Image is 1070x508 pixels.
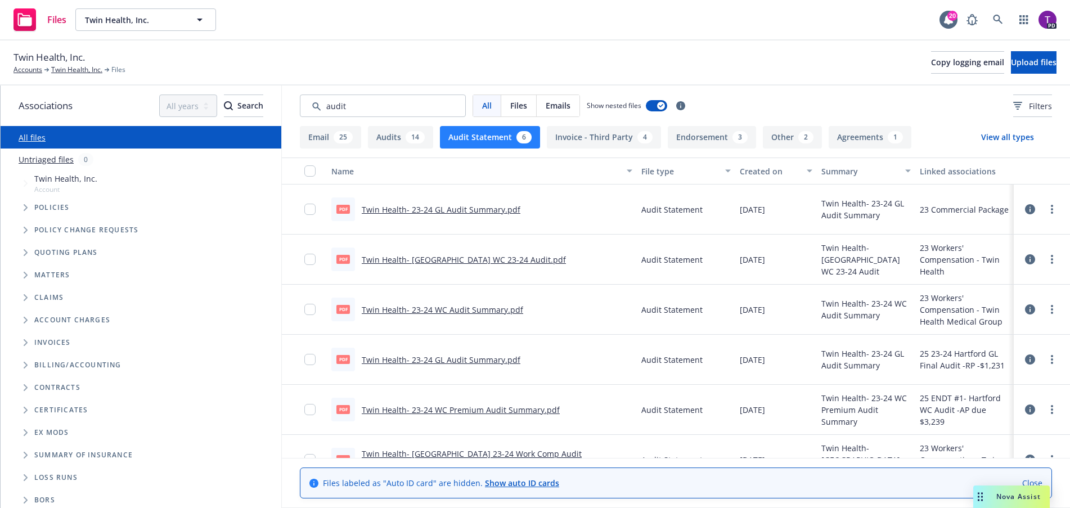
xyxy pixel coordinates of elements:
[546,100,570,111] span: Emails
[323,477,559,489] span: Files labeled as "Auto ID card" are hidden.
[821,392,911,428] span: Twin Health- 23-24 WC Premium Audit Summary
[947,11,957,21] div: 20
[920,204,1009,215] div: 23 Commercial Package
[224,95,263,116] div: Search
[1022,477,1042,489] a: Close
[915,158,1014,185] button: Linked associations
[34,204,70,211] span: Policies
[9,4,71,35] a: Files
[368,126,433,149] button: Audits
[336,355,350,363] span: pdf
[963,126,1052,149] button: View all types
[14,65,42,75] a: Accounts
[1045,303,1059,316] a: more
[1013,95,1052,117] button: Filters
[1045,353,1059,366] a: more
[931,57,1004,68] span: Copy logging email
[1045,203,1059,216] a: more
[336,305,350,313] span: pdf
[1045,253,1059,266] a: more
[1045,403,1059,416] a: more
[19,132,46,143] a: All files
[1,170,281,354] div: Tree Example
[304,454,316,465] input: Toggle Row Selected
[336,255,350,263] span: pdf
[34,185,97,194] span: Account
[920,442,1009,478] div: 23 Workers' Compensation - Twin Health
[304,165,316,177] input: Select all
[331,165,620,177] div: Name
[763,126,822,149] button: Other
[510,100,527,111] span: Files
[34,497,55,503] span: BORs
[1013,100,1052,112] span: Filters
[637,131,653,143] div: 4
[641,454,703,466] span: Audit Statement
[34,317,110,323] span: Account charges
[920,292,1009,327] div: 23 Workers' Compensation - Twin Health Medical Group
[34,407,88,413] span: Certificates
[798,131,813,143] div: 2
[334,131,353,143] div: 25
[1011,51,1056,74] button: Upload files
[740,354,765,366] span: [DATE]
[829,126,911,149] button: Agreements
[641,404,703,416] span: Audit Statement
[34,362,122,368] span: Billing/Accounting
[817,158,915,185] button: Summary
[641,354,703,366] span: Audit Statement
[34,474,78,481] span: Loss Runs
[34,227,138,233] span: Policy change requests
[587,101,641,110] span: Show nested files
[51,65,102,75] a: Twin Health, Inc.
[34,384,80,391] span: Contracts
[996,492,1041,501] span: Nova Assist
[641,204,703,215] span: Audit Statement
[362,448,582,471] a: Twin Health- [GEOGRAPHIC_DATA] 23-24 Work Comp Audit Summary.pdf
[300,126,361,149] button: Email
[973,485,987,508] div: Drag to move
[973,485,1050,508] button: Nova Assist
[987,8,1009,31] a: Search
[482,100,492,111] span: All
[336,205,350,213] span: pdf
[821,348,911,371] span: Twin Health- 23-24 GL Audit Summary
[821,242,911,277] span: Twin Health- [GEOGRAPHIC_DATA] WC 23-24 Audit
[34,429,69,436] span: Ex Mods
[224,101,233,110] svg: Search
[34,173,97,185] span: Twin Health, Inc.
[732,131,748,143] div: 3
[304,204,316,215] input: Toggle Row Selected
[821,442,911,478] span: Twin Health- [GEOGRAPHIC_DATA] 23-24 Work Comp Audit Summary
[1045,453,1059,466] a: more
[47,15,66,24] span: Files
[1011,57,1056,68] span: Upload files
[740,165,801,177] div: Created on
[1013,8,1035,31] a: Switch app
[740,404,765,416] span: [DATE]
[1038,11,1056,29] img: photo
[304,304,316,315] input: Toggle Row Selected
[740,254,765,266] span: [DATE]
[34,272,70,278] span: Matters
[362,204,520,215] a: Twin Health- 23-24 GL Audit Summary.pdf
[406,131,425,143] div: 14
[14,50,85,65] span: Twin Health, Inc.
[641,165,718,177] div: File type
[821,197,911,221] span: Twin Health- 23-24 GL Audit Summary
[920,242,1009,277] div: 23 Workers' Compensation - Twin Health
[641,304,703,316] span: Audit Statement
[1029,100,1052,112] span: Filters
[19,154,74,165] a: Untriaged files
[440,126,540,149] button: Audit Statement
[961,8,983,31] a: Report a Bug
[327,158,637,185] button: Name
[34,452,133,458] span: Summary of insurance
[485,478,559,488] a: Show auto ID cards
[735,158,817,185] button: Created on
[516,131,532,143] div: 6
[920,165,1009,177] div: Linked associations
[85,14,182,26] span: Twin Health, Inc.
[740,454,765,466] span: [DATE]
[34,249,98,256] span: Quoting plans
